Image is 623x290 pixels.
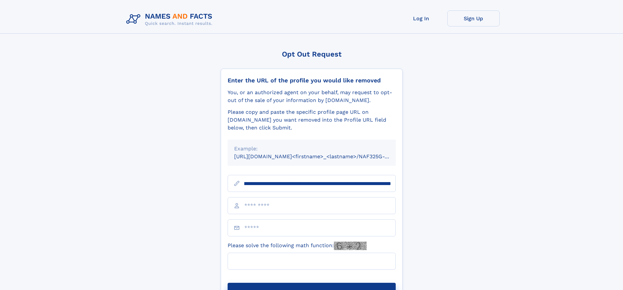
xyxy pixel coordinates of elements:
[221,50,403,58] div: Opt Out Request
[228,242,367,250] label: Please solve the following math function:
[228,89,396,104] div: You, or an authorized agent on your behalf, may request to opt-out of the sale of your informatio...
[234,153,408,160] small: [URL][DOMAIN_NAME]<firstname>_<lastname>/NAF325G-xxxxxxxx
[228,108,396,132] div: Please copy and paste the specific profile page URL on [DOMAIN_NAME] you want removed into the Pr...
[228,77,396,84] div: Enter the URL of the profile you would like removed
[234,145,389,153] div: Example:
[395,10,447,26] a: Log In
[447,10,500,26] a: Sign Up
[124,10,218,28] img: Logo Names and Facts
